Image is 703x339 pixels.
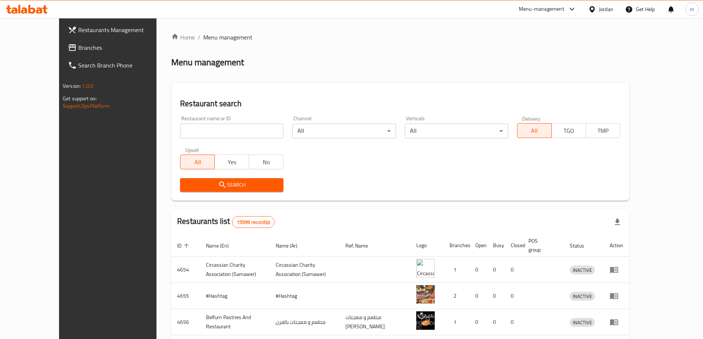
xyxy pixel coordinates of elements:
span: POS group [528,236,555,254]
span: Status [570,241,594,250]
span: Search Branch Phone [78,61,170,70]
span: Search [186,180,278,190]
input: Search for restaurant name or ID.. [180,124,283,138]
span: Version: [63,81,81,91]
th: Closed [505,234,523,257]
div: All [292,124,396,138]
th: Branches [444,234,469,257]
td: 0 [505,257,523,283]
span: m [690,5,694,13]
a: Home [171,33,195,42]
a: Search Branch Phone [62,56,176,74]
span: No [252,157,280,167]
td: 4656 [171,309,200,335]
td: 0 [487,283,505,309]
td: #Hashtag [270,283,340,309]
span: Menu management [203,33,252,42]
span: TGO [555,125,583,136]
button: All [180,155,215,169]
span: INACTIVE [570,266,595,274]
h2: Menu management [171,56,244,68]
span: Branches [78,43,170,52]
h2: Restaurant search [180,98,620,109]
span: ID [177,241,191,250]
label: Upsell [185,147,199,152]
a: Support.OpsPlatform [63,101,110,111]
div: Menu [610,291,623,300]
td: Belfurn Pastries And Restaurant [200,309,270,335]
td: 1 [444,309,469,335]
label: Delivery [522,116,541,121]
th: Action [604,234,629,257]
td: 2 [444,283,469,309]
div: Menu [610,265,623,274]
td: 0 [505,283,523,309]
div: Menu [610,318,623,326]
span: Ref. Name [345,241,378,250]
div: Export file [609,213,626,231]
span: TMP [589,125,617,136]
td: ​Circassian ​Charity ​Association​ (Samawer) [270,257,340,283]
div: Total records count [232,216,275,228]
span: Restaurants Management [78,25,170,34]
div: Jordan [599,5,613,13]
td: مطعم و معجنات بالفرن [270,309,340,335]
nav: breadcrumb [171,33,629,42]
button: Yes [214,155,249,169]
span: Name (En) [206,241,238,250]
div: Menu-management [519,5,564,14]
td: 4654 [171,257,200,283]
td: #Hashtag [200,283,270,309]
li: / [198,33,200,42]
span: 1.0.0 [82,81,93,91]
img: #Hashtag [416,285,435,304]
span: All [183,157,212,167]
th: Logo [410,234,444,257]
th: Busy [487,234,505,257]
td: 0 [505,309,523,335]
a: Branches [62,39,176,56]
button: TMP [586,123,620,138]
td: 0 [487,309,505,335]
button: All [517,123,552,138]
span: INACTIVE [570,292,595,301]
img: Belfurn Pastries And Restaurant [416,311,435,330]
td: 4655 [171,283,200,309]
h2: Restaurants list [177,216,275,228]
button: No [249,155,283,169]
button: TGO [551,123,586,138]
span: 15599 record(s) [232,219,274,226]
img: ​Circassian ​Charity ​Association​ (Samawer) [416,259,435,277]
td: 0 [469,257,487,283]
td: 0 [469,283,487,309]
span: All [520,125,549,136]
span: Name (Ar) [276,241,307,250]
div: All [405,124,508,138]
td: 1 [444,257,469,283]
button: Search [180,178,283,192]
a: Restaurants Management [62,21,176,39]
td: مطعم و معجنات [PERSON_NAME] [340,309,410,335]
td: 0 [469,309,487,335]
span: Yes [218,157,246,167]
td: ​Circassian ​Charity ​Association​ (Samawer) [200,257,270,283]
span: INACTIVE [570,318,595,327]
span: Get support on: [63,94,97,103]
th: Open [469,234,487,257]
td: 0 [487,257,505,283]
